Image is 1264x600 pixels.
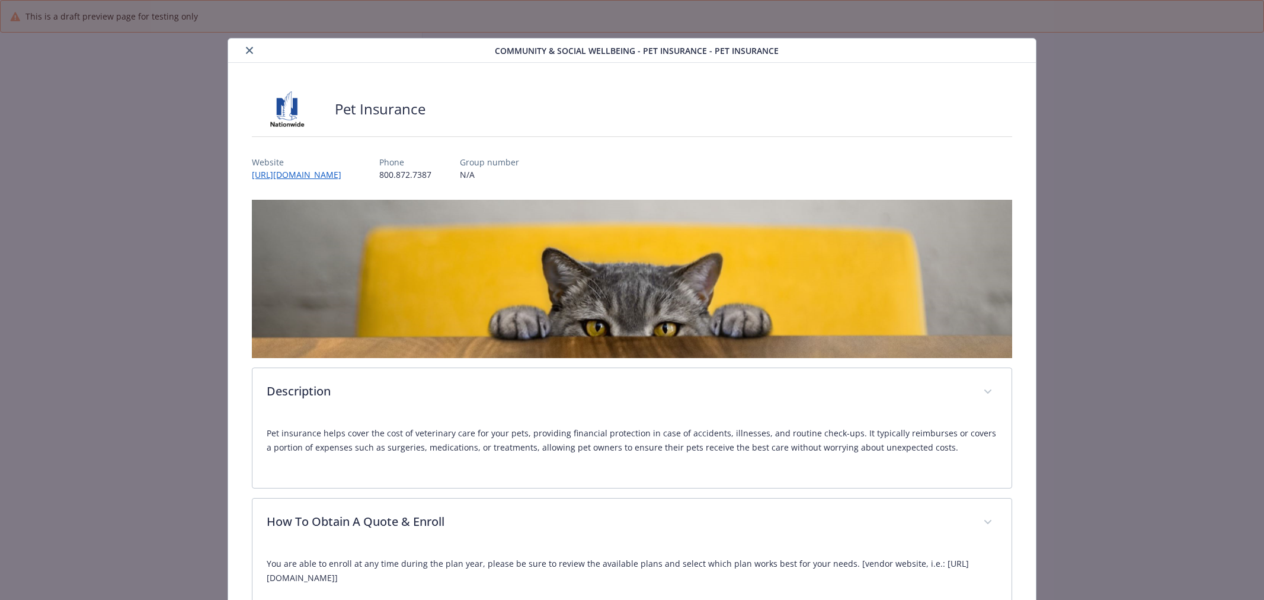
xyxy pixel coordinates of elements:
[379,168,431,181] p: 800.872.7387
[252,417,1012,488] div: Description
[267,513,969,531] p: How To Obtain A Quote & Enroll
[242,43,257,58] button: close
[335,99,425,119] h2: Pet Insurance
[252,169,351,180] a: [URL][DOMAIN_NAME]
[252,156,351,168] p: Website
[267,382,969,400] p: Description
[252,368,1012,417] div: Description
[252,499,1012,547] div: How To Obtain A Quote & Enroll
[267,426,997,455] p: Pet insurance helps cover the cost of veterinary care for your pets, providing financial protecti...
[460,156,519,168] p: Group number
[267,557,997,585] p: You are able to enroll at any time during the plan year, please be sure to review the available p...
[252,200,1012,358] img: banner
[460,168,519,181] p: N/A
[495,44,779,57] span: Community & Social Wellbeing - Pet Insurance - Pet Insurance
[252,91,323,127] img: Nationwide Pet Insurance
[379,156,431,168] p: Phone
